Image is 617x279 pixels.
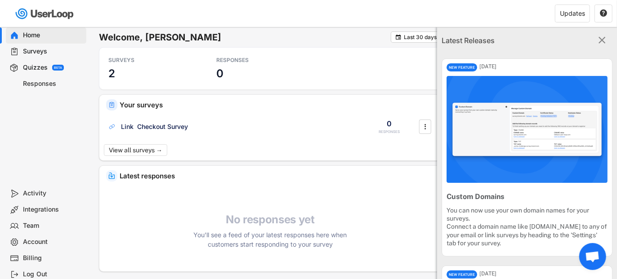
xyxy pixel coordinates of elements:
[479,271,612,276] div: [DATE]
[442,35,559,46] div: Latest Releases
[479,64,612,69] div: [DATE]
[216,57,297,64] div: RESPONSES
[447,192,608,202] div: Custom Domains
[23,80,83,88] div: Responses
[395,34,402,40] button: 
[596,35,608,46] button: 
[23,47,83,56] div: Surveys
[23,189,83,198] div: Activity
[108,173,115,179] img: IncomingMajor.svg
[189,213,351,226] h4: No responses yet
[396,34,401,40] text: 
[104,144,167,156] button: View all surveys →
[447,63,477,71] div: NEW FEATURE
[421,120,430,133] button: 
[23,63,48,72] div: Quizzes
[560,10,585,17] div: Updates
[23,31,83,40] div: Home
[120,102,434,108] div: Your surveys
[600,9,607,17] text: 
[447,270,477,279] div: NEW FEATURE
[99,31,391,43] h6: Welcome, [PERSON_NAME]
[447,206,608,247] div: You can now use your own domain names for your surveys. Connect a domain name like [DOMAIN_NAME] ...
[387,119,392,128] div: 0
[379,129,400,134] div: RESPONSES
[108,66,115,80] h3: 2
[189,230,351,249] div: You'll see a feed of your latest responses here when customers start responding to your survey
[425,122,426,131] text: 
[108,57,189,64] div: SURVEYS
[120,173,434,179] div: Latest responses
[23,270,83,279] div: Log Out
[599,9,608,18] button: 
[579,243,606,270] div: Open chat
[599,34,606,46] text: 
[216,66,224,80] h3: 0
[13,4,77,23] img: userloop-logo-01.svg
[54,66,62,69] div: BETA
[121,122,188,131] div: Link Checkout Survey
[23,254,83,262] div: Billing
[23,238,83,246] div: Account
[447,76,608,183] img: CleanShot%202025-09-30%20at%2011.24.00%402x.png
[404,35,437,40] div: Last 30 days
[23,221,83,230] div: Team
[23,205,83,214] div: Integrations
